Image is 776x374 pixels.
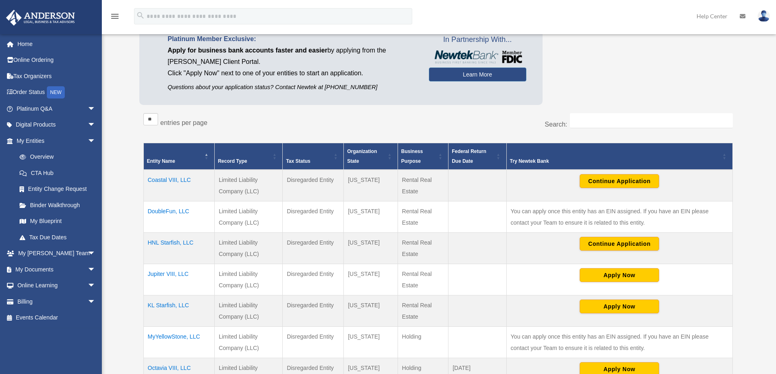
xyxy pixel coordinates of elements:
[398,264,448,295] td: Rental Real Estate
[6,293,108,310] a: Billingarrow_drop_down
[344,264,398,295] td: [US_STATE]
[401,149,423,164] span: Business Purpose
[6,245,108,262] a: My [PERSON_NAME] Teamarrow_drop_down
[545,121,567,128] label: Search:
[214,201,282,233] td: Limited Liability Company (LLC)
[11,213,104,230] a: My Blueprint
[214,170,282,201] td: Limited Liability Company (LLC)
[4,10,77,26] img: Anderson Advisors Platinum Portal
[6,84,108,101] a: Order StatusNEW
[398,143,448,170] th: Business Purpose: Activate to sort
[143,327,214,358] td: MyYellowStone, LLC
[47,86,65,98] div: NEW
[344,327,398,358] td: [US_STATE]
[88,261,104,278] span: arrow_drop_down
[143,233,214,264] td: HNL Starfish, LLC
[11,165,104,181] a: CTA Hub
[344,201,398,233] td: [US_STATE]
[283,170,344,201] td: Disregarded Entity
[344,295,398,327] td: [US_STATE]
[347,149,377,164] span: Organization State
[88,278,104,294] span: arrow_drop_down
[218,158,247,164] span: Record Type
[398,295,448,327] td: Rental Real Estate
[88,293,104,310] span: arrow_drop_down
[758,10,770,22] img: User Pic
[143,143,214,170] th: Entity Name: Activate to invert sorting
[168,68,417,79] p: Click "Apply Now" next to one of your entities to start an application.
[580,237,659,251] button: Continue Application
[398,327,448,358] td: Holding
[506,327,732,358] td: You can apply once this entity has an EIN assigned. If you have an EIN please contact your Team t...
[448,143,506,170] th: Federal Return Due Date: Activate to sort
[433,50,522,63] img: NewtekBankLogoSM.png
[398,233,448,264] td: Rental Real Estate
[398,201,448,233] td: Rental Real Estate
[143,201,214,233] td: DoubleFun, LLC
[344,170,398,201] td: [US_STATE]
[88,133,104,149] span: arrow_drop_down
[6,36,108,52] a: Home
[214,295,282,327] td: Limited Liability Company (LLC)
[214,327,282,358] td: Limited Liability Company (LLC)
[6,310,108,326] a: Events Calendar
[214,143,282,170] th: Record Type: Activate to sort
[283,264,344,295] td: Disregarded Entity
[160,119,208,126] label: entries per page
[6,133,104,149] a: My Entitiesarrow_drop_down
[506,143,732,170] th: Try Newtek Bank : Activate to sort
[11,149,100,165] a: Overview
[580,268,659,282] button: Apply Now
[580,300,659,313] button: Apply Now
[143,264,214,295] td: Jupiter VIII, LLC
[580,174,659,188] button: Continue Application
[283,233,344,264] td: Disregarded Entity
[344,233,398,264] td: [US_STATE]
[168,45,417,68] p: by applying from the [PERSON_NAME] Client Portal.
[286,158,310,164] span: Tax Status
[510,156,720,166] div: Try Newtek Bank
[6,261,108,278] a: My Documentsarrow_drop_down
[168,47,328,54] span: Apply for business bank accounts faster and easier
[283,327,344,358] td: Disregarded Entity
[283,295,344,327] td: Disregarded Entity
[283,201,344,233] td: Disregarded Entity
[6,68,108,84] a: Tax Organizers
[88,117,104,133] span: arrow_drop_down
[214,233,282,264] td: Limited Liability Company (LLC)
[283,143,344,170] th: Tax Status: Activate to sort
[452,149,486,164] span: Federal Return Due Date
[147,158,175,164] span: Entity Name
[6,52,108,68] a: Online Ordering
[136,11,145,20] i: search
[110,14,120,21] a: menu
[6,278,108,294] a: Online Learningarrow_drop_down
[429,68,526,81] a: Learn More
[143,170,214,201] td: Coastal VIII, LLC
[344,143,398,170] th: Organization State: Activate to sort
[88,101,104,117] span: arrow_drop_down
[11,229,104,245] a: Tax Due Dates
[88,245,104,262] span: arrow_drop_down
[11,197,104,213] a: Binder Walkthrough
[429,33,526,46] span: In Partnership With...
[143,295,214,327] td: KL Starfish, LLC
[398,170,448,201] td: Rental Real Estate
[506,201,732,233] td: You can apply once this entity has an EIN assigned. If you have an EIN please contact your Team t...
[168,33,417,45] p: Platinum Member Exclusive:
[168,82,417,92] p: Questions about your application status? Contact Newtek at [PHONE_NUMBER]
[214,264,282,295] td: Limited Liability Company (LLC)
[110,11,120,21] i: menu
[6,117,108,133] a: Digital Productsarrow_drop_down
[6,101,108,117] a: Platinum Q&Aarrow_drop_down
[11,181,104,197] a: Entity Change Request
